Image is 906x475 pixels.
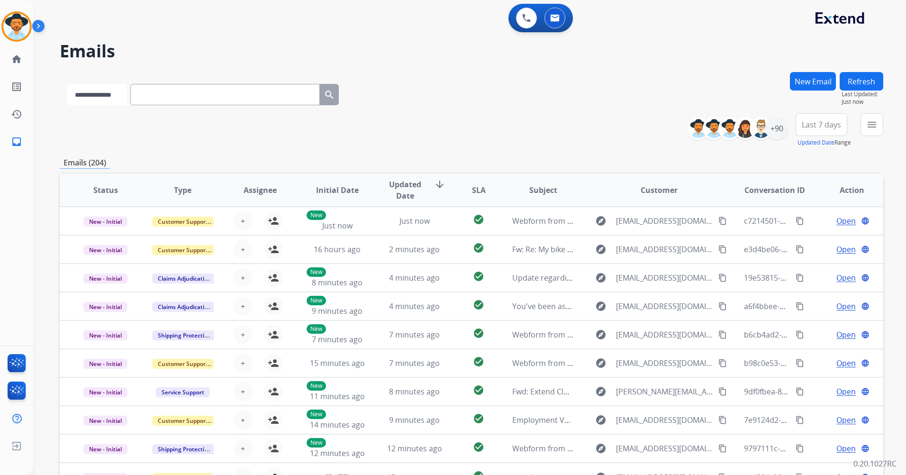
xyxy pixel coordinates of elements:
[866,119,878,130] mat-icon: menu
[234,382,253,401] button: +
[83,245,127,255] span: New - Initial
[234,354,253,373] button: +
[268,272,279,283] mat-icon: person_add
[307,410,326,419] p: New
[310,448,365,458] span: 12 minutes ago
[152,416,214,426] span: Customer Support
[616,215,713,227] span: [EMAIL_ADDRESS][DOMAIN_NAME]
[861,330,870,339] mat-icon: language
[83,274,127,283] span: New - Initial
[268,215,279,227] mat-icon: person_add
[241,301,245,312] span: +
[595,215,607,227] mat-icon: explore
[595,357,607,369] mat-icon: explore
[616,272,713,283] span: [EMAIL_ADDRESS][DOMAIN_NAME]
[861,387,870,396] mat-icon: language
[595,301,607,312] mat-icon: explore
[512,216,727,226] span: Webform from [EMAIL_ADDRESS][DOMAIN_NAME] on [DATE]
[473,328,484,339] mat-icon: check_circle
[796,444,804,453] mat-icon: content_copy
[836,272,856,283] span: Open
[836,301,856,312] span: Open
[83,217,127,227] span: New - Initial
[861,245,870,254] mat-icon: language
[836,357,856,369] span: Open
[387,443,442,454] span: 12 minutes ago
[861,416,870,424] mat-icon: language
[152,274,217,283] span: Claims Adjudication
[473,413,484,424] mat-icon: check_circle
[389,415,440,425] span: 9 minutes ago
[307,324,326,334] p: New
[307,210,326,220] p: New
[312,306,362,316] span: 9 minutes ago
[83,330,127,340] span: New - Initial
[796,416,804,424] mat-icon: content_copy
[796,217,804,225] mat-icon: content_copy
[595,329,607,340] mat-icon: explore
[796,387,804,396] mat-icon: content_copy
[718,217,727,225] mat-icon: content_copy
[512,301,810,311] span: You've been assigned a new service order: 81b6539f-e0dc-4664-80c7-9268b14dee7e
[384,179,426,201] span: Updated Date
[234,325,253,344] button: +
[595,414,607,426] mat-icon: explore
[473,356,484,367] mat-icon: check_circle
[268,357,279,369] mat-icon: person_add
[152,444,217,454] span: Shipping Protection
[616,329,713,340] span: [EMAIL_ADDRESS][DOMAIN_NAME]
[241,272,245,283] span: +
[861,444,870,453] mat-icon: language
[718,416,727,424] mat-icon: content_copy
[241,329,245,340] span: +
[389,358,440,368] span: 7 minutes ago
[641,184,678,196] span: Customer
[529,184,557,196] span: Subject
[744,273,886,283] span: 19e53815-18ce-487a-a6f2-07f6ba058080
[11,109,22,120] mat-icon: history
[861,274,870,282] mat-icon: language
[314,244,361,255] span: 16 hours ago
[389,301,440,311] span: 4 minutes ago
[512,443,727,454] span: Webform from [EMAIL_ADDRESS][DOMAIN_NAME] on [DATE]
[840,72,883,91] button: Refresh
[241,244,245,255] span: +
[241,443,245,454] span: +
[836,443,856,454] span: Open
[324,89,335,100] mat-icon: search
[718,387,727,396] mat-icon: content_copy
[322,220,353,231] span: Just now
[744,184,805,196] span: Conversation ID
[473,441,484,453] mat-icon: check_circle
[853,458,897,469] p: 0.20.1027RC
[806,174,883,207] th: Action
[718,330,727,339] mat-icon: content_copy
[861,302,870,311] mat-icon: language
[174,184,191,196] span: Type
[744,244,888,255] span: e3d4be06-64e9-481c-bc68-52e1fe4ac2b4
[152,302,217,312] span: Claims Adjudication
[473,214,484,225] mat-icon: check_circle
[307,438,326,448] p: New
[152,217,214,227] span: Customer Support
[796,359,804,367] mat-icon: content_copy
[241,414,245,426] span: +
[744,301,886,311] span: a6f4bbee-b2f0-4936-b4e0-9cfe66048ecd
[836,215,856,227] span: Open
[234,268,253,287] button: +
[83,444,127,454] span: New - Initial
[83,416,127,426] span: New - Initial
[790,72,836,91] button: New Email
[241,215,245,227] span: +
[836,386,856,397] span: Open
[310,391,365,402] span: 11 minutes ago
[93,184,118,196] span: Status
[310,420,365,430] span: 14 minutes ago
[836,329,856,340] span: Open
[836,414,856,426] span: Open
[616,357,713,369] span: [EMAIL_ADDRESS][DOMAIN_NAME]
[234,240,253,259] button: +
[244,184,277,196] span: Assignee
[616,386,713,397] span: [PERSON_NAME][EMAIL_ADDRESS][PERSON_NAME][DOMAIN_NAME]
[389,244,440,255] span: 2 minutes ago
